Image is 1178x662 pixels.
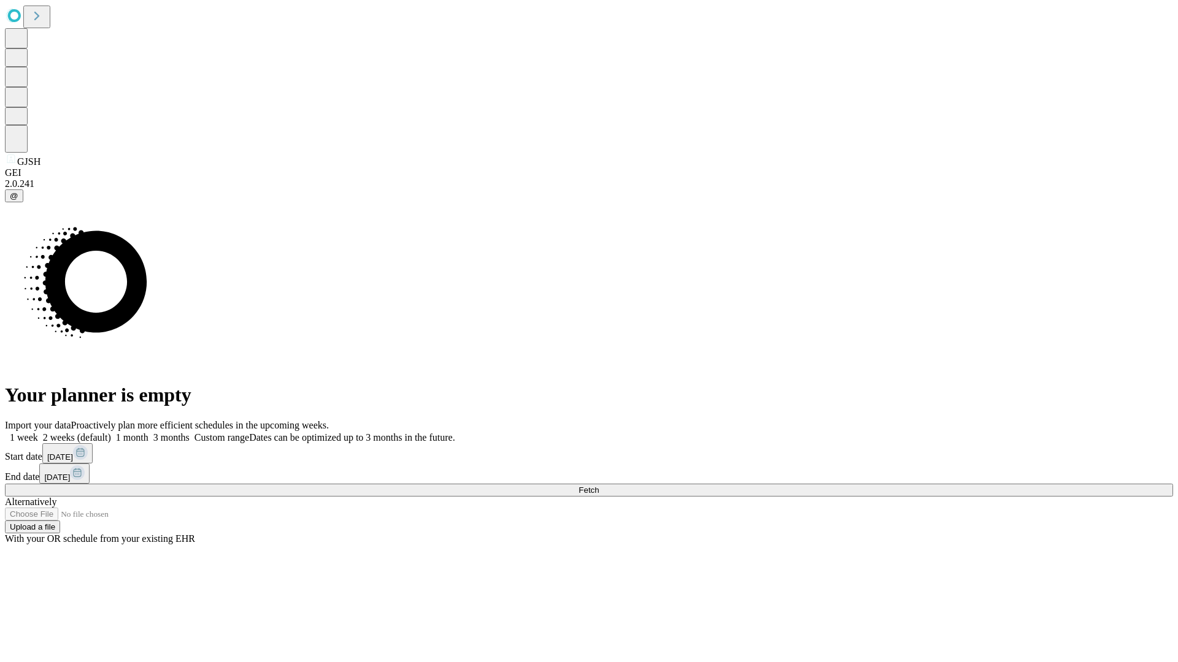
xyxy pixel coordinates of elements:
span: Dates can be optimized up to 3 months in the future. [249,432,455,443]
button: @ [5,189,23,202]
div: GEI [5,167,1173,178]
h1: Your planner is empty [5,384,1173,406]
button: Upload a file [5,520,60,533]
span: 2 weeks (default) [43,432,111,443]
button: Fetch [5,484,1173,496]
span: @ [10,191,18,200]
span: Alternatively [5,496,56,507]
button: [DATE] [42,443,93,463]
span: GJSH [17,156,40,167]
span: Fetch [579,485,599,495]
span: 3 months [153,432,190,443]
span: Import your data [5,420,71,430]
div: 2.0.241 [5,178,1173,189]
div: Start date [5,443,1173,463]
span: Custom range [194,432,249,443]
button: [DATE] [39,463,90,484]
span: 1 month [116,432,148,443]
div: End date [5,463,1173,484]
span: With your OR schedule from your existing EHR [5,533,195,544]
span: [DATE] [47,452,73,462]
span: Proactively plan more efficient schedules in the upcoming weeks. [71,420,329,430]
span: [DATE] [44,473,70,482]
span: 1 week [10,432,38,443]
